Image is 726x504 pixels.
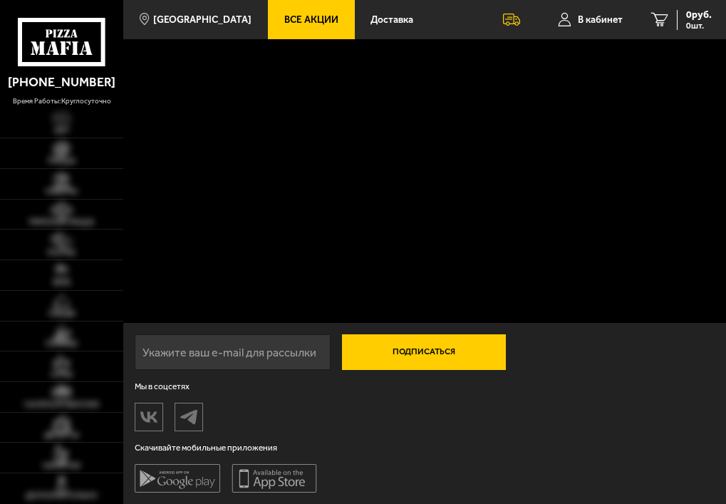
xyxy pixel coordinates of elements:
[686,10,712,20] span: 0 руб.
[135,443,317,453] span: Скачивайте мобильные приложения
[686,21,712,30] span: 0 шт.
[135,404,162,429] img: vk
[578,15,623,25] span: В кабинет
[370,15,413,25] span: Доставка
[135,334,331,370] input: Укажите ваш e-mail для рассылки
[284,15,338,25] span: Все Акции
[135,381,317,391] span: Мы в соцсетях
[175,404,202,429] img: tg
[153,15,251,25] span: [GEOGRAPHIC_DATA]
[342,334,506,370] button: Подписаться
